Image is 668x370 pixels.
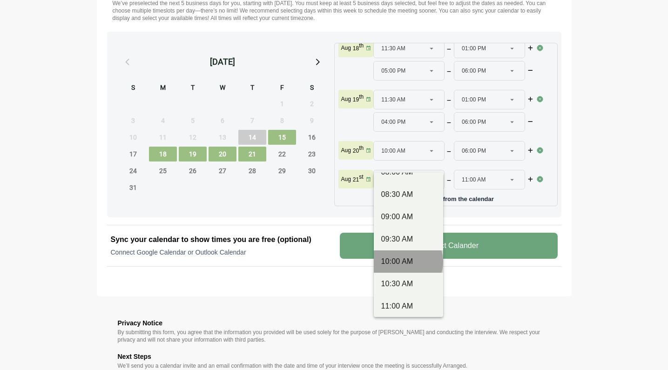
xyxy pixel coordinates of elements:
span: 06:00 PM [462,61,486,80]
div: S [119,82,147,94]
span: 11:30 AM [381,90,405,109]
span: 11:00 AM [462,170,486,189]
span: Wednesday, August 20, 2025 [209,147,236,161]
span: Monday, August 18, 2025 [149,147,177,161]
span: Monday, August 25, 2025 [149,163,177,178]
sup: th [359,94,364,100]
h3: Next Steps [118,351,551,362]
p: Aug [341,44,351,52]
p: By submitting this form, you agree that the information you provided will be used solely for the ... [118,329,551,343]
span: Thursday, August 14, 2025 [238,130,266,145]
div: F [268,82,296,94]
sup: st [359,174,363,180]
span: 06:00 PM [462,113,486,131]
span: Saturday, August 2, 2025 [298,96,326,111]
strong: 21 [353,176,359,183]
span: Tuesday, August 5, 2025 [179,113,207,128]
span: Saturday, August 30, 2025 [298,163,326,178]
div: S [298,82,326,94]
sup: th [359,42,364,49]
span: Thursday, August 28, 2025 [238,163,266,178]
span: Sunday, August 3, 2025 [119,113,147,128]
span: 01:00 PM [462,39,486,58]
span: Saturday, August 9, 2025 [298,113,326,128]
span: Tuesday, August 26, 2025 [179,163,207,178]
p: Aug [341,95,351,103]
span: Sunday, August 10, 2025 [119,130,147,145]
span: 01:00 PM [462,90,486,109]
span: Saturday, August 23, 2025 [298,147,326,161]
v-button: Connect Calander [340,233,558,259]
span: Sunday, August 17, 2025 [119,147,147,161]
span: Wednesday, August 13, 2025 [209,130,236,145]
span: Wednesday, August 27, 2025 [209,163,236,178]
div: [DATE] [210,55,235,68]
span: Friday, August 1, 2025 [268,96,296,111]
span: 05:00 PM [381,61,405,80]
span: Thursday, August 7, 2025 [238,113,266,128]
span: Friday, August 15, 2025 [268,130,296,145]
div: T [179,82,207,94]
p: Aug [341,147,351,154]
span: Tuesday, August 12, 2025 [179,130,207,145]
span: 06:00 PM [462,141,486,160]
span: Sunday, August 31, 2025 [119,180,147,195]
p: Add more days from the calendar [338,192,553,202]
span: Friday, August 8, 2025 [268,113,296,128]
span: Thursday, August 21, 2025 [238,147,266,161]
span: Wednesday, August 6, 2025 [209,113,236,128]
h2: Sync your calendar to show times you are free (optional) [111,234,329,245]
div: M [149,82,177,94]
p: Connect Google Calendar or Outlook Calendar [111,248,329,257]
p: Aug [341,175,351,183]
span: 11:30 AM [381,39,405,58]
sup: th [359,145,364,151]
span: 10:00 AM [381,170,405,189]
h3: Privacy Notice [118,317,551,329]
div: T [238,82,266,94]
span: 04:00 PM [381,113,405,131]
span: Monday, August 4, 2025 [149,113,177,128]
strong: 18 [353,45,359,52]
span: Monday, August 11, 2025 [149,130,177,145]
p: We’ll send you a calendar invite and an email confirmation with the date and time of your intervi... [118,362,551,370]
strong: 20 [353,148,359,154]
span: Saturday, August 16, 2025 [298,130,326,145]
div: W [209,82,236,94]
span: Friday, August 22, 2025 [268,147,296,161]
span: Sunday, August 24, 2025 [119,163,147,178]
strong: 19 [353,96,359,103]
span: Friday, August 29, 2025 [268,163,296,178]
span: Tuesday, August 19, 2025 [179,147,207,161]
span: 10:00 AM [381,141,405,160]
